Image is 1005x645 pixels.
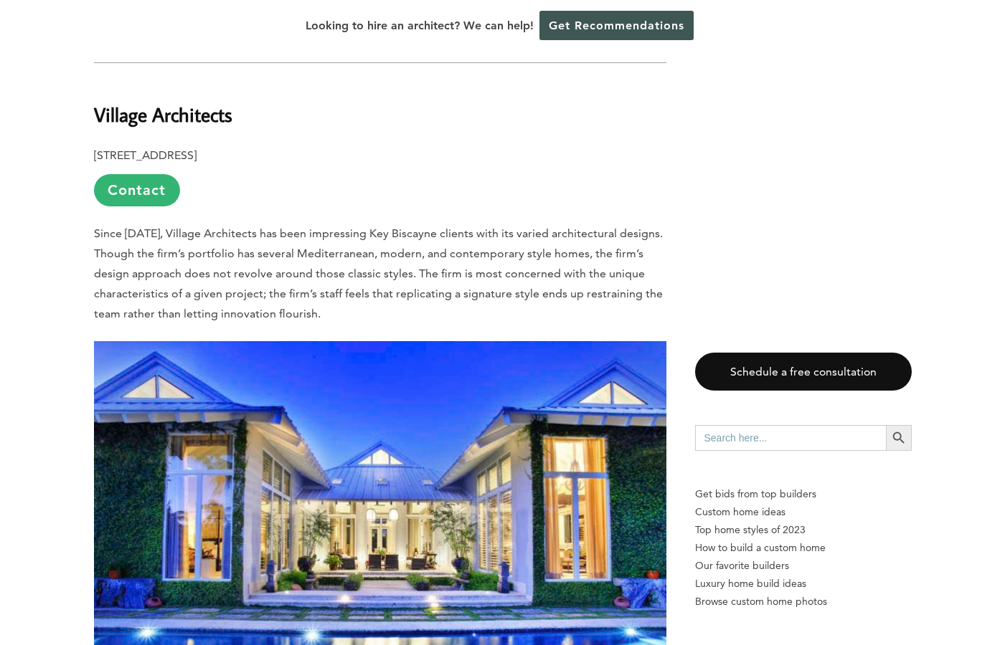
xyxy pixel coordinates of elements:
a: Luxury home build ideas [695,575,912,593]
a: Custom home ideas [695,503,912,521]
a: Schedule a free consultation [695,353,912,391]
svg: Search [891,430,907,446]
b: [STREET_ADDRESS] [94,148,197,162]
a: Contact [94,174,180,206]
span: Since [DATE], Village Architects has been impressing Key Biscayne clients with its varied archite... [94,226,663,320]
a: How to build a custom home [695,539,912,557]
a: Our favorite builders [695,557,912,575]
b: Village Architects [94,102,232,127]
a: Get Recommendations [539,11,694,40]
a: Browse custom home photos [695,593,912,611]
iframe: Drift Widget Chat Controller [730,542,988,628]
p: Get bids from top builders [695,485,912,503]
a: Top home styles of 2023 [695,521,912,539]
input: Search here... [695,425,886,451]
